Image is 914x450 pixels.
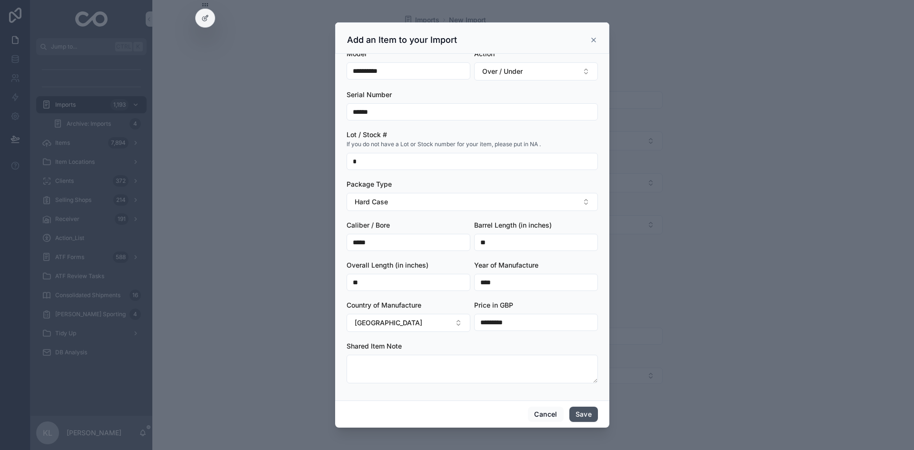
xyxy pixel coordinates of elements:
[347,193,598,211] button: Select Button
[528,407,563,422] button: Cancel
[347,140,541,148] span: If you do not have a Lot or Stock number for your item, please put in NA .
[347,50,367,58] span: Model
[474,62,598,80] button: Select Button
[482,67,523,76] span: Over / Under
[347,130,387,139] span: Lot / Stock #
[474,261,538,269] span: Year of Manufacture
[347,314,470,332] button: Select Button
[474,221,552,229] span: Barrel Length (in inches)
[347,34,457,46] h3: Add an Item to your Import
[347,221,390,229] span: Caliber / Bore
[347,301,421,309] span: Country of Manufacture
[355,318,422,328] span: [GEOGRAPHIC_DATA]
[474,50,495,58] span: Action
[347,261,428,269] span: Overall Length (in inches)
[347,342,402,350] span: Shared Item Note
[355,197,388,207] span: Hard Case
[569,407,598,422] button: Save
[474,301,513,309] span: Price in GBP
[347,90,392,99] span: Serial Number
[347,180,392,188] span: Package Type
